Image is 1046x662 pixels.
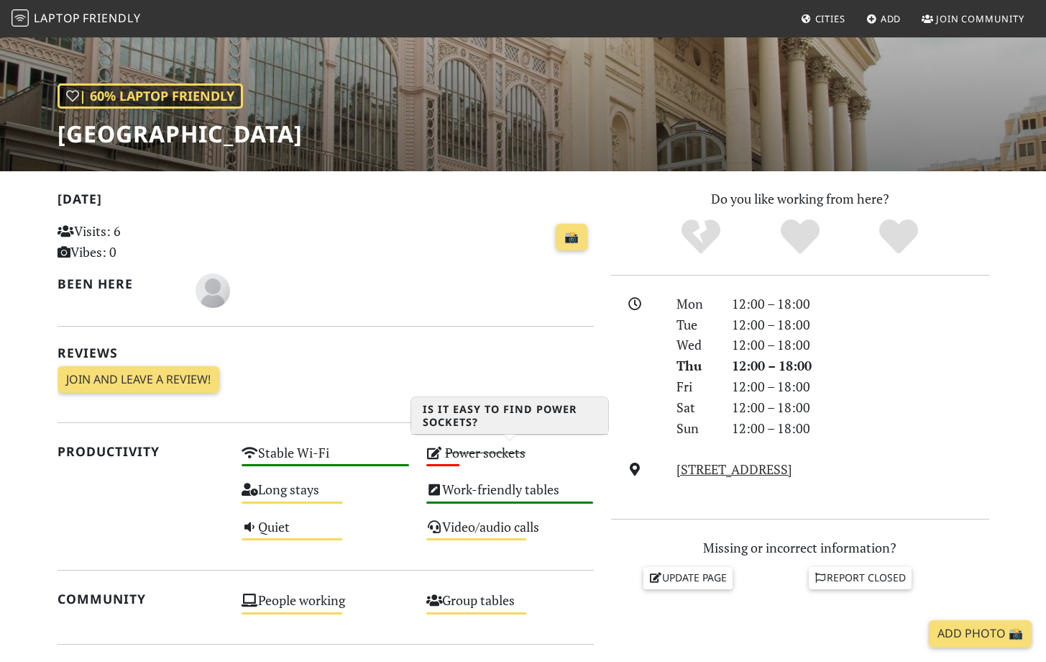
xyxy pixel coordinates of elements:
div: Work-friendly tables [418,478,602,514]
a: [STREET_ADDRESS] [676,461,792,478]
div: Sun [668,418,722,439]
a: Join and leave a review! [58,366,219,394]
div: 12:00 – 18:00 [723,294,998,314]
div: Yes [751,217,850,257]
div: Tue [668,314,722,335]
div: | 60% Laptop Friendly [58,83,243,109]
h3: Is it easy to find power sockets? [411,397,608,435]
div: Long stays [233,478,418,514]
div: Stable Wi-Fi [233,441,418,478]
div: Quiet [233,515,418,552]
span: Friendly [83,10,140,26]
a: Join Community [916,6,1030,32]
span: Cities [815,12,845,25]
a: Report closed [809,567,912,589]
h2: Reviews [58,345,594,361]
h2: Been here [58,276,179,291]
div: 12:00 – 18:00 [723,314,998,335]
div: Group tables [418,589,602,625]
a: Cities [795,6,851,32]
div: 12:00 – 18:00 [723,335,998,355]
div: 12:00 – 18:00 [723,355,998,376]
div: 12:00 – 18:00 [723,418,998,439]
div: 12:00 – 18:00 [723,376,998,397]
div: Fri [668,376,722,397]
div: Video/audio calls [418,515,602,552]
img: LaptopFriendly [12,9,29,27]
a: Update page [643,567,733,589]
s: Power sockets [445,444,526,461]
div: Sat [668,397,722,418]
a: LaptopFriendly LaptopFriendly [12,6,141,32]
h2: Community [58,591,225,607]
div: No [651,217,751,257]
h2: Productivity [58,444,225,459]
span: Lydia Cole [196,281,230,298]
a: 📸 [556,224,587,251]
span: Add [881,12,902,25]
p: Visits: 6 Vibes: 0 [58,221,225,263]
div: Definitely! [849,217,948,257]
div: Thu [668,355,722,376]
div: 12:00 – 18:00 [723,397,998,418]
div: Wed [668,335,722,355]
span: Laptop [34,10,81,26]
p: Do you like working from here? [611,189,989,209]
img: blank-535327c66bd565773addf3077783bbfce4b00ec00e9fd257753287c682c7fa38.png [196,273,230,308]
div: People working [233,589,418,625]
a: Add [861,6,907,32]
h1: [GEOGRAPHIC_DATA] [58,120,303,148]
p: Missing or incorrect information? [611,538,989,558]
h2: [DATE] [58,191,594,212]
span: Join Community [936,12,1024,25]
div: Mon [668,294,722,314]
